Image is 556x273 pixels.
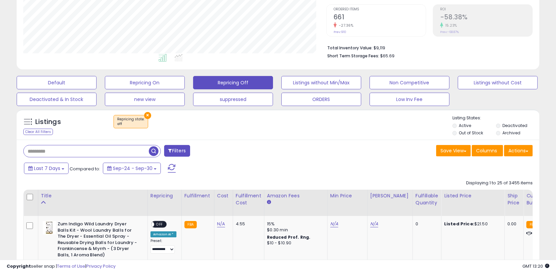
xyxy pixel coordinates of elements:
[267,221,322,227] div: 15%
[526,221,539,228] small: FBA
[370,76,449,89] button: Non Competitive
[440,8,532,11] span: ROI
[502,130,520,136] label: Archived
[70,166,100,172] span: Compared to:
[43,221,56,234] img: 41BTfjpSsPL._SL40_.jpg
[507,192,521,206] div: Ship Price
[267,192,325,199] div: Amazon Fees
[458,76,538,89] button: Listings without Cost
[507,221,518,227] div: 0.00
[380,53,395,59] span: $65.69
[236,221,259,227] div: 4.55
[444,192,502,199] div: Listed Price
[370,192,410,199] div: [PERSON_NAME]
[164,145,190,157] button: Filters
[267,240,322,246] div: $10 - $10.90
[436,145,471,156] button: Save View
[440,30,459,34] small: Prev: -68.87%
[236,192,261,206] div: Fulfillment Cost
[117,117,144,127] span: Repricing state :
[217,192,230,199] div: Cost
[444,221,499,227] div: $21.50
[217,221,225,227] a: N/A
[327,53,379,59] b: Short Term Storage Fees:
[330,221,338,227] a: N/A
[113,165,152,172] span: Sep-24 - Sep-30
[35,117,61,127] h5: Listings
[327,43,528,51] li: $9,119
[334,8,426,11] span: Ordered Items
[370,93,449,106] button: Low Inv Fee
[193,93,273,106] button: suppressed
[117,122,144,126] div: off
[184,192,211,199] div: Fulfillment
[7,263,31,269] strong: Copyright
[105,76,185,89] button: Repricing On
[459,123,471,128] label: Active
[334,30,346,34] small: Prev: 910
[24,163,69,174] button: Last 7 Days
[416,192,438,206] div: Fulfillable Quantity
[267,234,311,240] b: Reduced Prof. Rng.
[17,76,97,89] button: Default
[337,23,354,28] small: -27.36%
[86,263,116,269] a: Privacy Policy
[7,263,116,270] div: seller snap | |
[267,199,271,205] small: Amazon Fees.
[472,145,503,156] button: Columns
[193,76,273,89] button: Repricing Off
[504,145,533,156] button: Actions
[466,180,533,186] div: Displaying 1 to 25 of 3455 items
[17,93,97,106] button: Deactivated & In Stock
[41,192,145,199] div: Title
[103,163,161,174] button: Sep-24 - Sep-30
[502,123,527,128] label: Deactivated
[459,130,483,136] label: Out of Stock
[150,192,179,199] div: Repricing
[23,129,53,135] div: Clear All Filters
[443,23,457,28] small: 15.23%
[267,227,322,233] div: $0.30 min
[144,112,151,119] button: ×
[522,263,549,269] span: 2025-10-8 13:20 GMT
[105,93,185,106] button: new view
[150,239,176,254] div: Preset:
[57,263,85,269] a: Terms of Use
[281,93,361,106] button: ORDERS
[184,221,197,228] small: FBA
[34,165,60,172] span: Last 7 Days
[154,222,165,227] span: OFF
[476,147,497,154] span: Columns
[440,13,532,22] h2: -58.38%
[416,221,436,227] div: 0
[327,45,373,51] b: Total Inventory Value:
[150,231,176,237] div: Amazon AI *
[452,115,539,121] p: Listing States:
[444,221,474,227] b: Listed Price:
[370,221,378,227] a: N/A
[281,76,361,89] button: Listings without Min/Max
[58,221,139,260] b: Zum Indigo Wild Laundry Dryer Balls Kit - Wool Laundry Balls for The Dryer - Essential Oil Spray ...
[334,13,426,22] h2: 661
[330,192,365,199] div: Min Price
